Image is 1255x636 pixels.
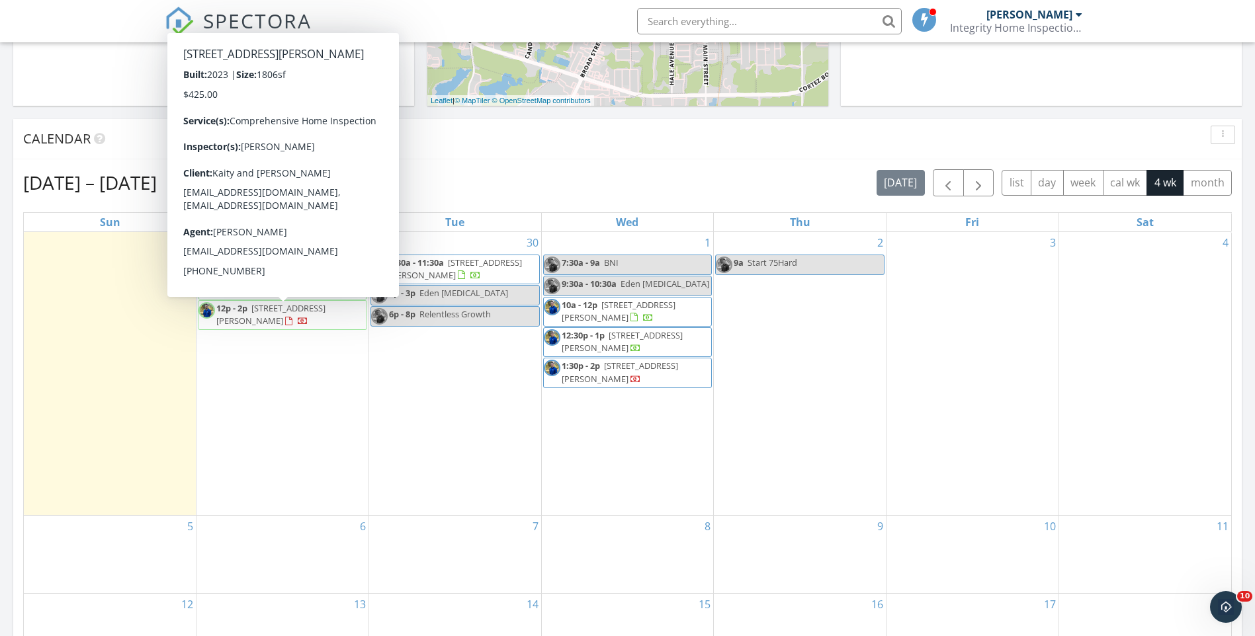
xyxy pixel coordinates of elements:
[1183,170,1232,196] button: month
[389,257,522,281] span: [STREET_ADDRESS][PERSON_NAME]
[748,257,797,268] span: Start 75Hard
[165,18,312,46] a: SPECTORA
[371,287,388,303] img: dsc01680.jpg
[702,516,713,537] a: Go to October 8, 2025
[1059,232,1231,515] td: Go to October 4, 2025
[530,516,541,537] a: Go to October 7, 2025
[198,257,215,273] img: dsc01680.jpg
[24,232,196,515] td: Go to September 28, 2025
[389,308,415,320] span: 6p - 8p
[887,515,1059,594] td: Go to October 10, 2025
[389,257,522,281] a: 9:30a - 11:30a [STREET_ADDRESS][PERSON_NAME]
[1210,591,1242,623] iframe: Intercom live chat
[368,515,541,594] td: Go to October 7, 2025
[933,169,964,196] button: Previous
[351,232,368,253] a: Go to September 29, 2025
[869,594,886,615] a: Go to October 16, 2025
[637,8,902,34] input: Search everything...
[544,257,560,273] img: dsc01680.jpg
[1214,516,1231,537] a: Go to October 11, 2025
[734,257,744,268] span: 9a
[562,329,605,341] span: 12:30p - 1p
[24,515,196,594] td: Go to October 5, 2025
[357,516,368,537] a: Go to October 6, 2025
[1147,170,1184,196] button: 4 wk
[216,278,351,290] a: 9a - 11a [STREET_ADDRESS]
[562,329,683,354] span: [STREET_ADDRESS][PERSON_NAME]
[1047,232,1059,253] a: Go to October 3, 2025
[543,327,713,357] a: 12:30p - 1p [STREET_ADDRESS][PERSON_NAME]
[877,170,925,196] button: [DATE]
[613,213,641,231] a: Wednesday
[1220,232,1231,253] a: Go to October 4, 2025
[427,95,594,106] div: |
[179,594,196,615] a: Go to October 12, 2025
[963,213,982,231] a: Friday
[268,213,297,231] a: Monday
[97,213,123,231] a: Sunday
[370,255,540,284] a: 9:30a - 11:30a [STREET_ADDRESS][PERSON_NAME]
[543,297,713,327] a: 10a - 12p [STREET_ADDRESS][PERSON_NAME]
[887,232,1059,515] td: Go to October 3, 2025
[216,278,247,290] span: 9a - 11a
[1059,515,1231,594] td: Go to October 11, 2025
[562,278,617,290] span: 9:30a - 10:30a
[23,169,157,196] h2: [DATE] – [DATE]
[604,257,619,268] span: BNI
[1041,516,1059,537] a: Go to October 10, 2025
[986,8,1072,21] div: [PERSON_NAME]
[541,232,714,515] td: Go to October 1, 2025
[541,515,714,594] td: Go to October 8, 2025
[562,299,675,323] a: 10a - 12p [STREET_ADDRESS][PERSON_NAME]
[702,232,713,253] a: Go to October 1, 2025
[1002,170,1031,196] button: list
[562,360,678,384] a: 1:30p - 2p [STREET_ADDRESS][PERSON_NAME]
[198,278,215,294] img: dsc01685.jpg
[389,257,444,268] span: 9:30a - 11:30a
[251,278,325,290] span: [STREET_ADDRESS]
[562,329,683,354] a: 12:30p - 1p [STREET_ADDRESS][PERSON_NAME]
[419,287,508,299] span: Eden [MEDICAL_DATA]
[714,232,887,515] td: Go to October 2, 2025
[1063,170,1104,196] button: week
[196,515,369,594] td: Go to October 6, 2025
[544,360,560,376] img: dsc01680.jpg
[696,594,713,615] a: Go to October 15, 2025
[23,130,91,147] span: Calendar
[371,308,388,325] img: dsc01680.jpg
[203,7,312,34] span: SPECTORA
[419,308,491,320] span: Relentless Growth
[1134,213,1156,231] a: Saturday
[389,287,415,299] span: 2p - 3p
[198,300,367,330] a: 12p - 2p [STREET_ADDRESS][PERSON_NAME]
[562,299,597,311] span: 10a - 12p
[216,302,247,314] span: 12p - 2p
[562,257,600,268] span: 7:30a - 9a
[492,97,591,104] a: © OpenStreetMap contributors
[185,516,196,537] a: Go to October 5, 2025
[368,232,541,515] td: Go to September 30, 2025
[562,360,678,384] span: [STREET_ADDRESS][PERSON_NAME]
[1041,594,1059,615] a: Go to October 17, 2025
[544,299,560,315] img: dsc01680.jpg
[196,232,369,515] td: Go to September 29, 2025
[562,360,600,372] span: 1:30p - 2p
[431,97,453,104] a: Leaflet
[454,97,490,104] a: © MapTiler
[351,594,368,615] a: Go to October 13, 2025
[179,232,196,253] a: Go to September 28, 2025
[216,302,325,327] span: [STREET_ADDRESS][PERSON_NAME]
[371,257,388,273] img: dsc01680.jpg
[247,257,259,268] span: Off
[544,329,560,346] img: dsc01680.jpg
[716,257,732,273] img: dsc01680.jpg
[875,232,886,253] a: Go to October 2, 2025
[1031,170,1064,196] button: day
[963,169,994,196] button: Next
[165,7,194,36] img: The Best Home Inspection Software - Spectora
[875,516,886,537] a: Go to October 9, 2025
[1103,170,1148,196] button: cal wk
[543,358,713,387] a: 1:30p - 2p [STREET_ADDRESS][PERSON_NAME]
[216,257,243,268] span: 9a - 5p
[198,276,367,299] a: 9a - 11a [STREET_ADDRESS]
